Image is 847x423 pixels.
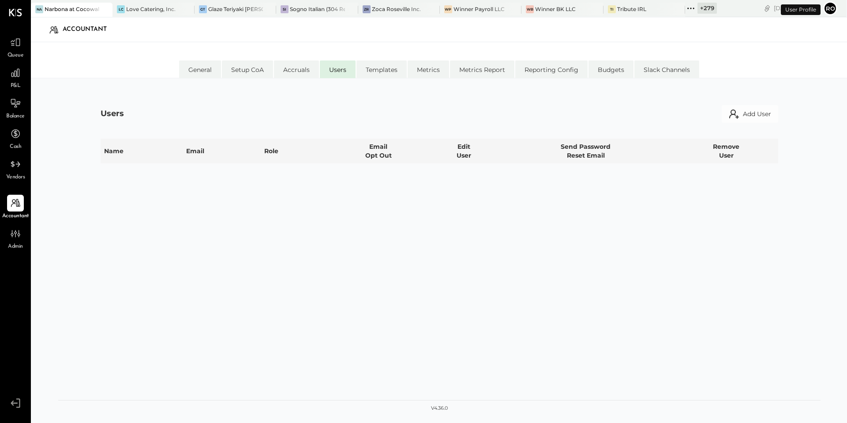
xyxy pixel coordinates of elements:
[515,60,588,78] li: Reporting Config
[290,5,345,13] div: Sogno Italian (304 Restaurant)
[126,5,176,13] div: Love Catering, Inc.
[11,82,21,90] span: P&L
[6,174,25,181] span: Vendors
[674,139,778,163] th: Remove User
[408,60,449,78] li: Metrics
[208,5,263,13] div: Glaze Teriyaki [PERSON_NAME] Street - [PERSON_NAME] River [PERSON_NAME] LLC
[320,60,356,78] li: Users
[763,4,772,13] div: copy link
[261,139,326,163] th: Role
[101,139,183,163] th: Name
[0,125,30,151] a: Cash
[0,34,30,60] a: Queue
[535,5,576,13] div: Winner BK LLC
[0,225,30,251] a: Admin
[0,64,30,90] a: P&L
[356,60,407,78] li: Templates
[179,60,221,78] li: General
[183,139,261,163] th: Email
[199,5,207,13] div: GT
[8,243,23,251] span: Admin
[63,23,116,37] div: Accountant
[526,5,534,13] div: WB
[35,5,43,13] div: Na
[444,5,452,13] div: WP
[0,156,30,181] a: Vendors
[372,5,421,13] div: Zoca Roseville Inc.
[117,5,125,13] div: LC
[498,139,674,163] th: Send Password Reset Email
[431,139,498,163] th: Edit User
[450,60,514,78] li: Metrics Report
[634,60,699,78] li: Slack Channels
[0,195,30,220] a: Accountant
[45,5,99,13] div: Narbona at Cocowalk LLC
[0,95,30,121] a: Balance
[823,1,837,15] button: Ro
[608,5,616,13] div: TI
[222,60,273,78] li: Setup CoA
[453,5,505,13] div: Winner Payroll LLC
[617,5,646,13] div: Tribute IRL
[10,143,21,151] span: Cash
[781,4,821,15] div: User Profile
[326,139,431,163] th: Email Opt Out
[588,60,633,78] li: Budgets
[274,60,319,78] li: Accruals
[697,3,717,14] div: + 279
[431,405,448,412] div: v 4.36.0
[2,212,29,220] span: Accountant
[774,4,821,12] div: [DATE]
[281,5,289,13] div: SI
[101,108,124,120] div: Users
[6,113,25,121] span: Balance
[722,105,778,123] button: Add User
[7,52,24,60] span: Queue
[363,5,371,13] div: ZR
